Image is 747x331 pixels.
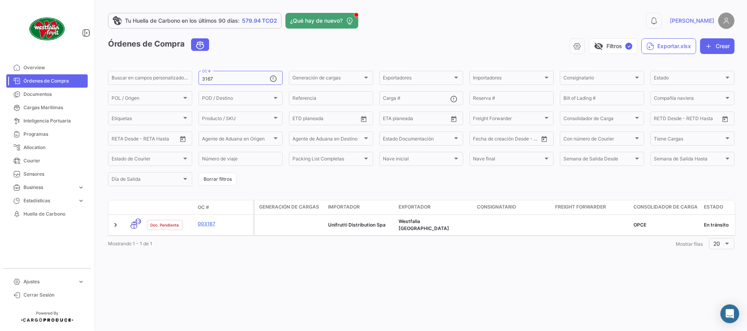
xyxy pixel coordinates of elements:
[552,200,630,214] datatable-header-cell: Freight Forwarder
[383,157,453,163] span: Nave inicial
[242,17,277,25] span: 579.94 TCO2
[6,207,88,221] a: Huella de Carbono
[555,203,606,210] span: Freight Forwarder
[654,117,668,122] input: Desde
[112,117,182,122] span: Etiquetas
[358,113,370,125] button: Open calendar
[493,137,523,142] input: Hasta
[6,128,88,141] a: Programas
[112,97,182,102] span: POL / Origen
[112,178,182,183] span: Día de Salida
[23,197,74,204] span: Estadísticas
[112,221,119,229] a: Expand/Collapse Row
[713,240,720,247] span: 20
[6,61,88,74] a: Overview
[144,204,195,210] datatable-header-cell: Estado Doc.
[399,203,431,210] span: Exportador
[325,200,395,214] datatable-header-cell: Importador
[23,144,85,151] span: Allocation
[473,137,487,142] input: Desde
[594,41,603,51] span: visibility_off
[6,141,88,154] a: Allocation
[78,184,85,191] span: expand_more
[23,278,74,285] span: Ajustes
[402,117,433,122] input: Hasta
[150,222,179,228] span: Doc. Pendiente
[23,64,85,71] span: Overview
[719,113,731,125] button: Open calendar
[198,220,250,227] a: 003167
[177,133,189,145] button: Open calendar
[6,114,88,128] a: Inteligencia Portuaria
[473,76,543,82] span: Importadores
[383,117,397,122] input: Desde
[654,157,724,163] span: Semana de Salida Hasta
[473,157,543,163] span: Nave final
[563,76,633,82] span: Consignatario
[395,200,474,214] datatable-header-cell: Exportador
[202,97,272,102] span: POD / Destino
[654,76,724,82] span: Estado
[27,9,67,49] img: client-50.png
[108,13,281,29] a: Tu Huella de Carbono en los últimos 90 días:579.94 TCO2
[720,304,739,323] div: Abrir Intercom Messenger
[191,39,209,50] button: Ocean
[448,113,460,125] button: Open calendar
[112,157,182,163] span: Estado de Courier
[23,104,85,111] span: Cargas Marítimas
[328,203,360,210] span: Importador
[654,97,724,102] span: Compañía naviera
[673,117,704,122] input: Hasta
[328,222,386,228] span: Unifrutti Distribution Spa
[641,38,696,54] button: Exportar.xlsx
[633,203,698,210] span: Consolidador de Carga
[654,137,724,142] span: Tiene Cargas
[23,117,85,124] span: Inteligencia Portuaria
[383,76,453,82] span: Exportadores
[704,203,723,210] span: Estado
[312,117,343,122] input: Hasta
[473,117,543,122] span: Freight Forwarder
[290,17,343,25] span: ¿Qué hay de nuevo?
[198,204,209,211] span: OC #
[135,218,141,224] span: 13
[254,200,325,214] datatable-header-cell: Generación de cargas
[399,218,449,231] span: Westfalia Chile
[292,76,363,82] span: Generación de cargas
[6,101,88,114] a: Cargas Marítimas
[285,13,358,29] button: ¿Qué hay de nuevo?
[108,241,152,246] span: Mostrando 1 - 1 de 1
[6,88,88,101] a: Documentos
[78,278,85,285] span: expand_more
[563,157,633,163] span: Semana de Salida Desde
[131,137,162,142] input: Hasta
[538,133,550,145] button: Open calendar
[292,137,363,142] span: Agente de Aduana en Destino
[477,203,516,210] span: Consignatario
[23,77,85,85] span: Órdenes de Compra
[23,184,74,191] span: Business
[23,91,85,98] span: Documentos
[383,137,453,142] span: Estado Documentación
[23,157,85,164] span: Courier
[108,38,211,51] h3: Órdenes de Compra
[563,137,633,142] span: Con número de Courier
[630,200,701,214] datatable-header-cell: Consolidador de Carga
[6,154,88,167] a: Courier
[676,241,703,247] span: Mostrar filas
[124,204,144,210] datatable-header-cell: Modo de Transporte
[259,203,319,210] span: Generación de cargas
[718,13,734,29] img: placeholder-user.png
[670,17,714,25] span: [PERSON_NAME]
[23,291,85,299] span: Cerrar Sesión
[23,210,85,218] span: Huella de Carbono
[195,201,253,214] datatable-header-cell: OC #
[198,173,237,185] button: Borrar filtros
[589,38,637,54] button: visibility_offFiltros✓
[563,117,633,122] span: Consolidador de Carga
[633,222,646,228] span: OPCE
[23,131,85,138] span: Programas
[125,17,240,25] span: Tu Huella de Carbono en los últimos 90 días:
[23,171,85,178] span: Sensores
[292,117,307,122] input: Desde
